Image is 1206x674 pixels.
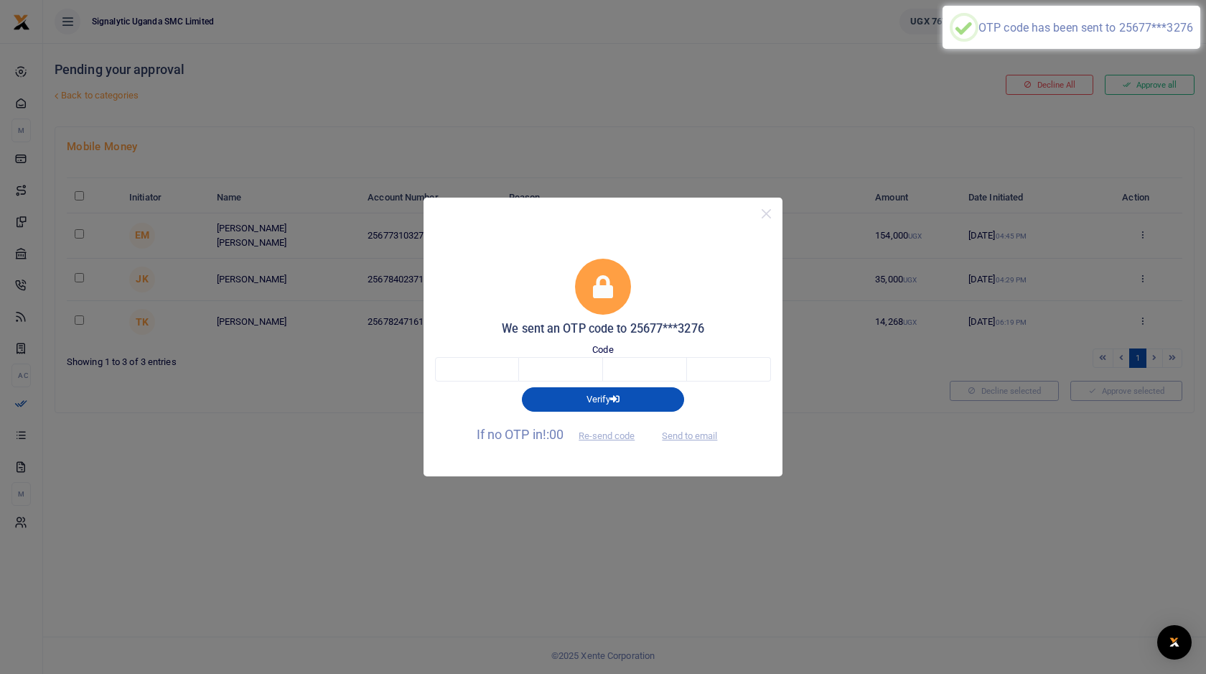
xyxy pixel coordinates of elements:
[477,427,648,442] span: If no OTP in
[543,427,564,442] span: !:00
[756,203,777,224] button: Close
[1157,625,1192,660] div: Open Intercom Messenger
[592,343,613,357] label: Code
[435,322,771,336] h5: We sent an OTP code to 25677***3276
[522,387,684,412] button: Verify
[978,21,1193,34] div: OTP code has been sent to 25677***3276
